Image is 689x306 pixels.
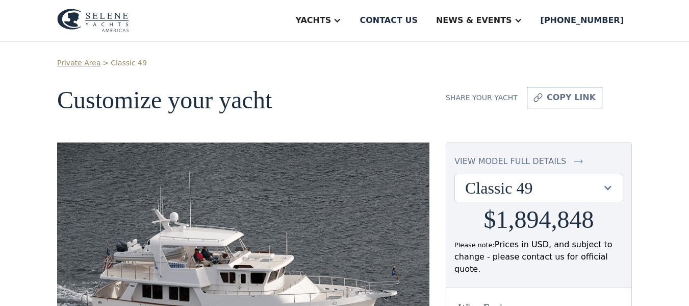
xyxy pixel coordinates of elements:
div: Yachts [295,14,331,27]
span: Please note: [454,241,495,249]
div: Prices in USD, and subject to change - please contact us for official quote. [454,239,623,275]
img: icon [574,155,583,168]
div: Share your yacht [446,92,518,103]
div: view model full details [454,155,566,168]
a: copy link [527,87,602,108]
div: > [103,58,109,68]
img: logo [57,9,129,32]
h2: $1,894,848 [484,206,594,233]
div: copy link [547,91,596,104]
div: News & EVENTS [436,14,512,27]
img: icon [533,91,543,104]
h1: Customize your yacht [57,87,429,114]
a: Classic 49 [111,58,147,68]
div: Classic 49 [465,178,602,198]
div: Contact us [360,14,418,27]
a: Private Area [57,58,100,68]
div: Classic 49 [455,174,623,202]
div: [PHONE_NUMBER] [541,14,624,27]
a: view model full details [454,155,623,168]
